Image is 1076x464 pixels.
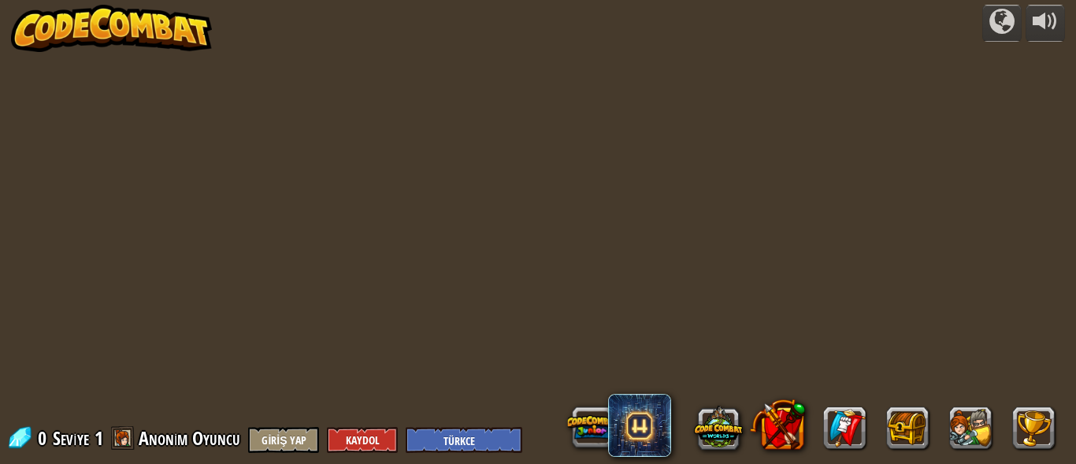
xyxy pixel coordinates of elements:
[248,427,319,453] button: Giriş Yap
[1026,5,1065,42] button: Sesi ayarla
[139,425,241,451] span: Anonim Oyuncu
[95,425,103,451] span: 1
[327,427,398,453] button: Kaydol
[11,5,213,52] img: CodeCombat - Learn how to code by playing a game
[38,425,51,451] span: 0
[53,425,89,451] span: Seviye
[982,5,1022,42] button: Kampanyalar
